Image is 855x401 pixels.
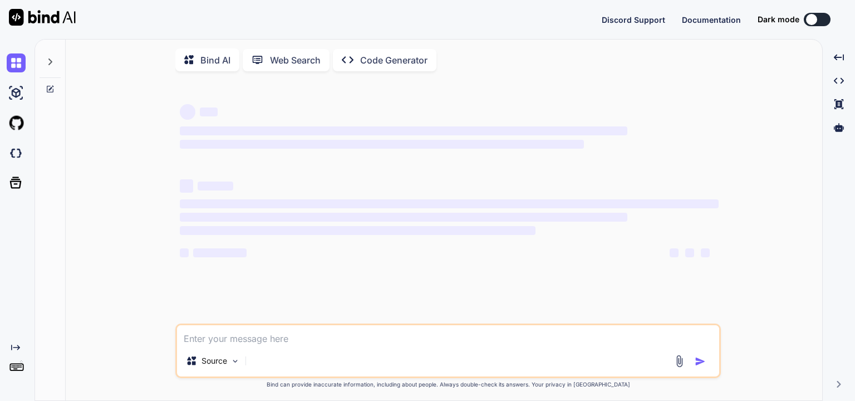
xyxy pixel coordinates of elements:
span: ‌ [200,107,218,116]
span: Dark mode [758,14,799,25]
span: ‌ [180,126,627,135]
span: ‌ [198,182,233,190]
span: ‌ [180,226,535,235]
span: ‌ [180,104,195,120]
img: attachment [673,355,686,368]
img: Pick Models [230,356,240,366]
span: ‌ [180,248,189,257]
span: Discord Support [602,15,665,25]
p: Bind AI [200,53,230,67]
img: githubLight [7,114,26,133]
span: ‌ [180,199,719,208]
span: Documentation [682,15,741,25]
p: Code Generator [360,53,427,67]
span: ‌ [193,248,247,257]
img: ai-studio [7,84,26,102]
p: Bind can provide inaccurate information, including about people. Always double-check its answers.... [175,380,721,389]
img: Bind AI [9,9,76,26]
span: ‌ [685,248,694,257]
img: darkCloudIdeIcon [7,144,26,163]
img: chat [7,53,26,72]
span: ‌ [180,140,584,149]
p: Web Search [270,53,321,67]
span: ‌ [701,248,710,257]
span: ‌ [180,179,193,193]
img: icon [695,356,706,367]
span: ‌ [670,248,679,257]
span: ‌ [180,213,627,222]
p: Source [202,355,227,366]
button: Documentation [682,14,741,26]
button: Discord Support [602,14,665,26]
